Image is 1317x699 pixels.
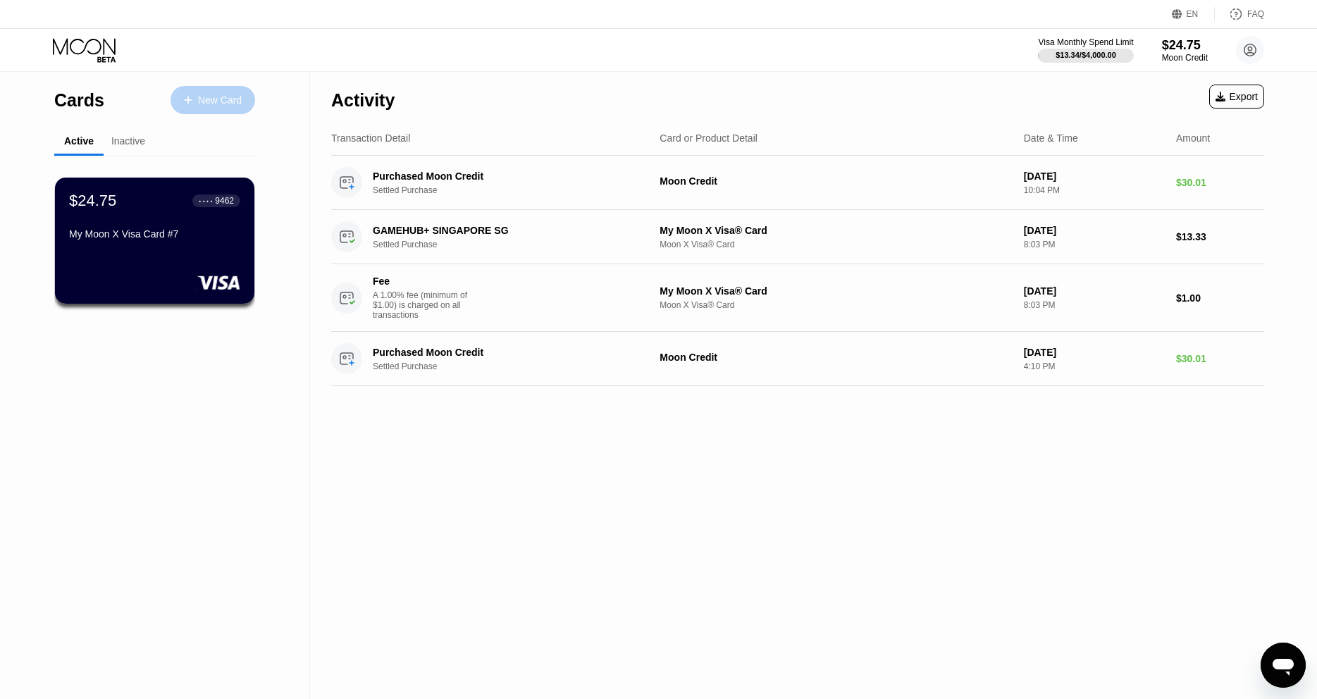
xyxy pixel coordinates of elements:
iframe: Mesajlaşma penceresini başlatma düğmesi [1261,643,1306,688]
div: EN [1187,9,1199,19]
div: Moon X Visa® Card [660,240,1012,249]
div: A 1.00% fee (minimum of $1.00) is charged on all transactions [373,290,478,320]
div: Inactive [111,135,145,147]
div: Settled Purchase [373,361,658,371]
div: EN [1172,7,1215,21]
div: Moon Credit [660,352,1012,363]
div: $24.75● ● ● ●9462My Moon X Visa Card #7 [55,178,254,304]
div: Moon X Visa® Card [660,300,1012,310]
div: Activity [331,90,395,111]
div: Purchased Moon CreditSettled PurchaseMoon Credit[DATE]4:10 PM$30.01 [331,332,1264,386]
div: $30.01 [1176,177,1264,188]
div: Card or Product Detail [660,132,758,144]
div: Fee [373,276,471,287]
div: FAQ [1247,9,1264,19]
div: GAMEHUB+ SINGAPORE SGSettled PurchaseMy Moon X Visa® CardMoon X Visa® Card[DATE]8:03 PM$13.33 [331,210,1264,264]
div: Transaction Detail [331,132,410,144]
div: GAMEHUB+ SINGAPORE SG [373,225,638,236]
div: Active [64,135,94,147]
div: New Card [198,94,242,106]
div: 8:03 PM [1024,300,1165,310]
div: Settled Purchase [373,185,658,195]
div: [DATE] [1024,285,1165,297]
div: Visa Monthly Spend Limit$13.34/$4,000.00 [1038,37,1133,63]
div: FeeA 1.00% fee (minimum of $1.00) is charged on all transactionsMy Moon X Visa® CardMoon X Visa® ... [331,264,1264,332]
div: My Moon X Visa Card #7 [69,228,240,240]
div: Cards [54,90,104,111]
div: [DATE] [1024,171,1165,182]
div: Settled Purchase [373,240,658,249]
div: $24.75 [69,192,116,210]
div: ● ● ● ● [199,199,213,203]
div: Export [1216,91,1258,102]
div: My Moon X Visa® Card [660,225,1012,236]
div: Moon Credit [660,175,1012,187]
div: Purchased Moon CreditSettled PurchaseMoon Credit[DATE]10:04 PM$30.01 [331,156,1264,210]
div: $30.01 [1176,353,1264,364]
div: Moon Credit [1162,53,1208,63]
div: 4:10 PM [1024,361,1165,371]
div: New Card [171,86,255,114]
div: $13.34 / $4,000.00 [1056,51,1116,59]
div: Purchased Moon Credit [373,171,638,182]
div: Amount [1176,132,1210,144]
div: FAQ [1215,7,1264,21]
div: [DATE] [1024,225,1165,236]
div: Export [1209,85,1264,109]
div: 8:03 PM [1024,240,1165,249]
div: Date & Time [1024,132,1078,144]
div: $24.75 [1162,38,1208,53]
div: 9462 [215,196,234,206]
div: $13.33 [1176,231,1264,242]
div: $1.00 [1176,292,1264,304]
div: $24.75Moon Credit [1162,38,1208,63]
div: My Moon X Visa® Card [660,285,1012,297]
div: [DATE] [1024,347,1165,358]
div: Visa Monthly Spend Limit [1038,37,1133,47]
div: Purchased Moon Credit [373,347,638,358]
div: 10:04 PM [1024,185,1165,195]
